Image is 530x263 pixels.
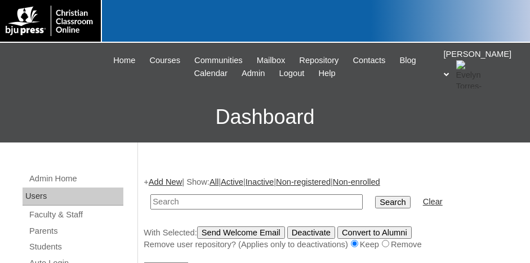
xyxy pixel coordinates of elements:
[375,196,410,208] input: Search
[144,54,186,67] a: Courses
[456,60,484,88] img: Evelyn Torres-Lopez
[221,177,243,186] a: Active
[313,67,341,80] a: Help
[293,54,344,67] a: Repository
[28,240,123,254] a: Students
[194,54,243,67] span: Communities
[6,6,95,36] img: logo-white.png
[279,67,305,80] span: Logout
[299,54,339,67] span: Repository
[194,67,227,80] span: Calendar
[353,54,385,67] span: Contacts
[246,177,274,186] a: Inactive
[210,177,219,186] a: All
[108,54,141,67] a: Home
[399,54,416,67] span: Blog
[188,67,233,80] a: Calendar
[251,54,291,67] a: Mailbox
[197,226,285,239] input: Send Welcome Email
[236,67,271,80] a: Admin
[150,194,363,209] input: Search
[23,188,123,206] div: Users
[257,54,286,67] span: Mailbox
[394,54,421,67] a: Blog
[318,67,335,80] span: Help
[287,226,335,239] input: Deactivate
[28,224,123,238] a: Parents
[113,54,135,67] span: Home
[149,177,182,186] a: Add New
[444,48,519,88] div: [PERSON_NAME]
[423,197,443,206] a: Clear
[28,208,123,222] a: Faculty & Staff
[337,226,412,239] input: Convert to Alumni
[189,54,248,67] a: Communities
[28,172,123,186] a: Admin Home
[276,177,331,186] a: Non-registered
[144,176,519,251] div: + | Show: | | | |
[274,67,310,80] a: Logout
[6,92,524,142] h3: Dashboard
[333,177,380,186] a: Non-enrolled
[347,54,391,67] a: Contacts
[144,226,519,251] div: With Selected:
[144,239,519,251] div: Remove user repository? (Applies only to deactivations) Keep Remove
[242,67,265,80] span: Admin
[149,54,180,67] span: Courses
